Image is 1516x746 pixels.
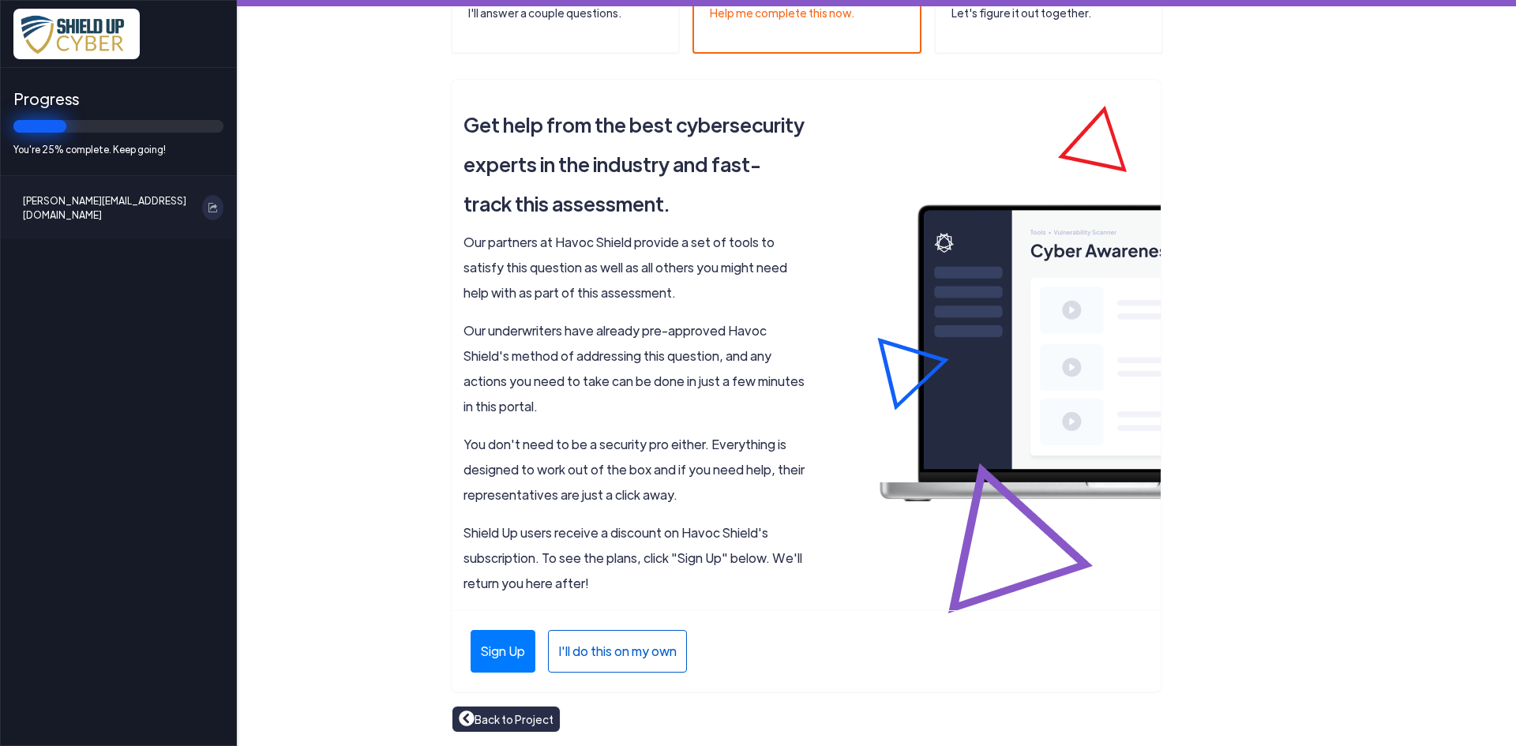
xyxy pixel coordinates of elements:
[951,5,1161,21] p: Let's figure it out together.
[13,142,223,156] span: You're 25% complete. Keep going!
[864,105,1161,613] img: shield-up-billing-image.png
[463,318,806,419] p: Our underwriters have already pre-approved Havoc Shield's method of addressing this question, and...
[13,87,223,111] span: Progress
[710,5,920,21] p: Help me complete this now.
[459,710,553,728] a: Back to Project
[459,710,475,726] img: Back to Project
[13,9,140,59] img: x7pemu0IxLxkcbZJZdzx2HwkaHwO9aaLS0XkQIJL.png
[548,630,687,673] div: I'll do this on my own
[471,630,535,673] div: Sign Up
[463,105,806,223] h3: Get help from the best cybersecurity experts in the industry and fast-track this assessment.
[463,520,806,596] p: Shield Up users receive a discount on Havoc Shield's subscription. To see the plans, click "Sign ...
[208,203,217,212] img: exit.svg
[202,195,223,220] button: Log out
[23,195,193,220] span: [PERSON_NAME][EMAIL_ADDRESS][DOMAIN_NAME]
[463,432,806,508] p: You don't need to be a security pro either. Everything is designed to work out of the box and if ...
[468,5,678,21] p: I'll answer a couple questions.
[463,230,806,306] p: Our partners at Havoc Shield provide a set of tools to satisfy this question as well as all other...
[1253,575,1516,746] iframe: Chat Widget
